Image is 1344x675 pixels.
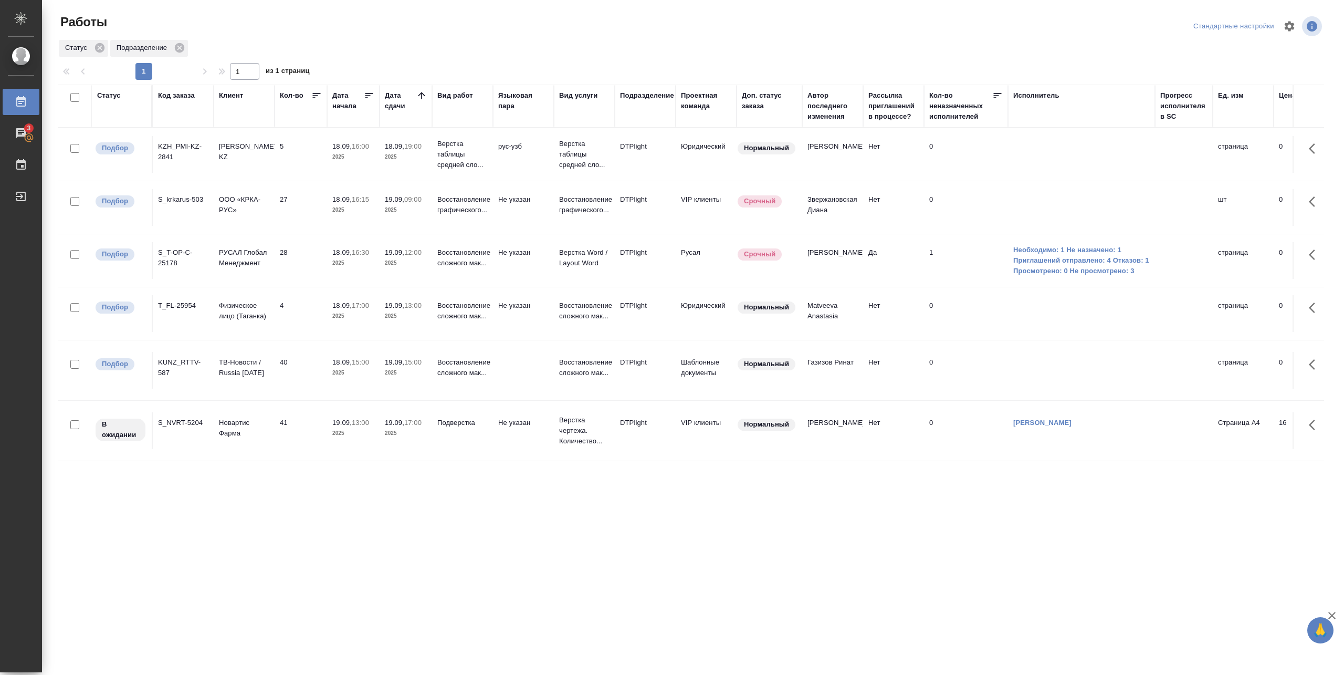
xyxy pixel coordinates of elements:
div: Рассылка приглашений в процессе? [868,90,919,122]
p: 19.09, [332,419,352,427]
p: 19.09, [385,419,404,427]
p: Верстка чертежа. Количество... [559,415,610,446]
div: Статус [59,40,108,57]
div: KZH_PMI-KZ-2841 [158,141,208,162]
p: Восстановление графического... [559,194,610,215]
div: Вид работ [437,90,473,101]
div: S_krkarus-503 [158,194,208,205]
td: Шаблонные документы [676,352,737,389]
div: Кол-во неназначенных исполнителей [929,90,992,122]
div: Код заказа [158,90,195,101]
td: Звержановская Диана [802,189,863,226]
p: Физическое лицо (Таганка) [219,300,269,321]
p: Нормальный [744,143,789,153]
div: Цена [1279,90,1296,101]
p: В ожидании [102,419,139,440]
td: 0 [1274,136,1326,173]
p: Подбор [102,359,128,369]
div: Исполнитель назначен, приступать к работе пока рано [94,418,146,442]
td: 0 [924,352,1008,389]
button: Здесь прячутся важные кнопки [1303,242,1328,267]
p: 2025 [332,311,374,321]
p: Восстановление сложного мак... [437,357,488,378]
p: Восстановление сложного мак... [559,357,610,378]
p: 19.09, [385,358,404,366]
td: 0 [924,189,1008,226]
div: Кол-во [280,90,303,101]
span: Работы [58,14,107,30]
p: 2025 [385,258,427,268]
p: Нормальный [744,302,789,313]
td: [PERSON_NAME] [802,242,863,279]
p: 18.09, [332,142,352,150]
p: Срочный [744,196,775,206]
span: Посмотреть информацию [1302,16,1324,36]
td: 16 [1274,412,1326,449]
p: Срочный [744,249,775,259]
p: Статус [65,43,91,53]
td: Не указан [493,295,554,332]
td: [PERSON_NAME] [802,412,863,449]
p: 18.09, [385,142,404,150]
span: Настроить таблицу [1277,14,1302,39]
td: 0 [1274,242,1326,279]
p: 2025 [385,205,427,215]
td: Русал [676,242,737,279]
p: ТВ-Новости / Russia [DATE] [219,357,269,378]
p: Подразделение [117,43,171,53]
p: Восстановление сложного мак... [437,247,488,268]
button: Здесь прячутся важные кнопки [1303,189,1328,214]
td: страница [1213,352,1274,389]
p: 12:00 [404,248,422,256]
p: 18.09, [332,195,352,203]
td: 0 [1274,352,1326,389]
p: Подбор [102,143,128,153]
div: S_NVRT-5204 [158,418,208,428]
div: Можно подбирать исполнителей [94,141,146,155]
td: VIP клиенты [676,412,737,449]
p: Нормальный [744,419,789,430]
p: 2025 [332,258,374,268]
td: Matveeva Anastasia [802,295,863,332]
td: Нет [863,295,924,332]
span: 3 [20,123,37,133]
p: Восстановление сложного мак... [437,300,488,321]
p: 2025 [332,368,374,378]
td: 1 [924,242,1008,279]
p: [PERSON_NAME] KZ [219,141,269,162]
p: Подбор [102,196,128,206]
td: шт [1213,189,1274,226]
td: страница [1213,136,1274,173]
p: 2025 [332,428,374,439]
div: split button [1191,18,1277,35]
td: DTPlight [615,295,676,332]
button: Здесь прячутся важные кнопки [1303,295,1328,320]
div: Ед. изм [1218,90,1244,101]
p: 2025 [385,428,427,439]
p: 18.09, [332,358,352,366]
td: 5 [275,136,327,173]
p: 2025 [332,205,374,215]
div: Проектная команда [681,90,731,111]
td: Нет [863,352,924,389]
p: Подверстка [437,418,488,428]
td: [PERSON_NAME] [802,136,863,173]
p: 18.09, [332,248,352,256]
div: Прогресс исполнителя в SC [1160,90,1207,122]
span: из 1 страниц [266,65,310,80]
td: Страница А4 [1213,412,1274,449]
td: Да [863,242,924,279]
div: Языковая пара [498,90,549,111]
td: 4 [275,295,327,332]
p: 19.09, [385,302,404,309]
div: Вид услуги [559,90,598,101]
td: 0 [924,136,1008,173]
div: Подразделение [620,90,674,101]
div: Доп. статус заказа [742,90,797,111]
p: Верстка таблицы средней сло... [559,139,610,170]
td: 28 [275,242,327,279]
div: Подразделение [110,40,188,57]
td: 41 [275,412,327,449]
p: Подбор [102,249,128,259]
p: Подбор [102,302,128,313]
